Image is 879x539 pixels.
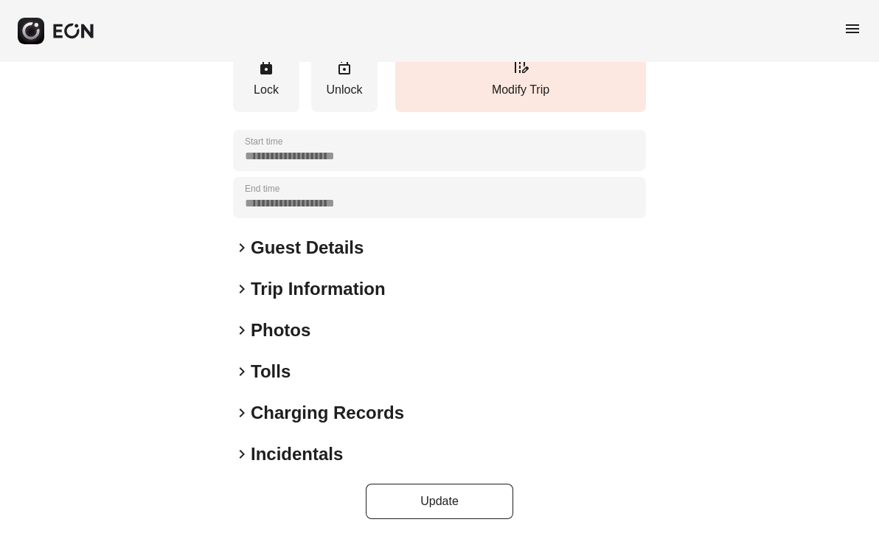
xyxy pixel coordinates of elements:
h2: Photos [251,319,310,342]
h2: Trip Information [251,277,386,301]
button: Modify Trip [395,51,646,112]
span: keyboard_arrow_right [233,363,251,380]
span: edit_road [512,58,529,76]
h2: Tolls [251,360,291,383]
span: keyboard_arrow_right [233,280,251,298]
h2: Charging Records [251,401,404,425]
span: menu [844,20,861,38]
span: lock_open [336,58,353,76]
button: Unlock [311,51,378,112]
button: Update [366,484,513,519]
p: Modify Trip [403,81,639,99]
span: keyboard_arrow_right [233,239,251,257]
h2: Incidentals [251,442,343,466]
span: lock [257,58,275,76]
span: keyboard_arrow_right [233,404,251,422]
span: keyboard_arrow_right [233,321,251,339]
h2: Guest Details [251,236,364,260]
span: keyboard_arrow_right [233,445,251,463]
p: Lock [240,81,292,99]
p: Unlock [319,81,370,99]
button: Lock [233,51,299,112]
